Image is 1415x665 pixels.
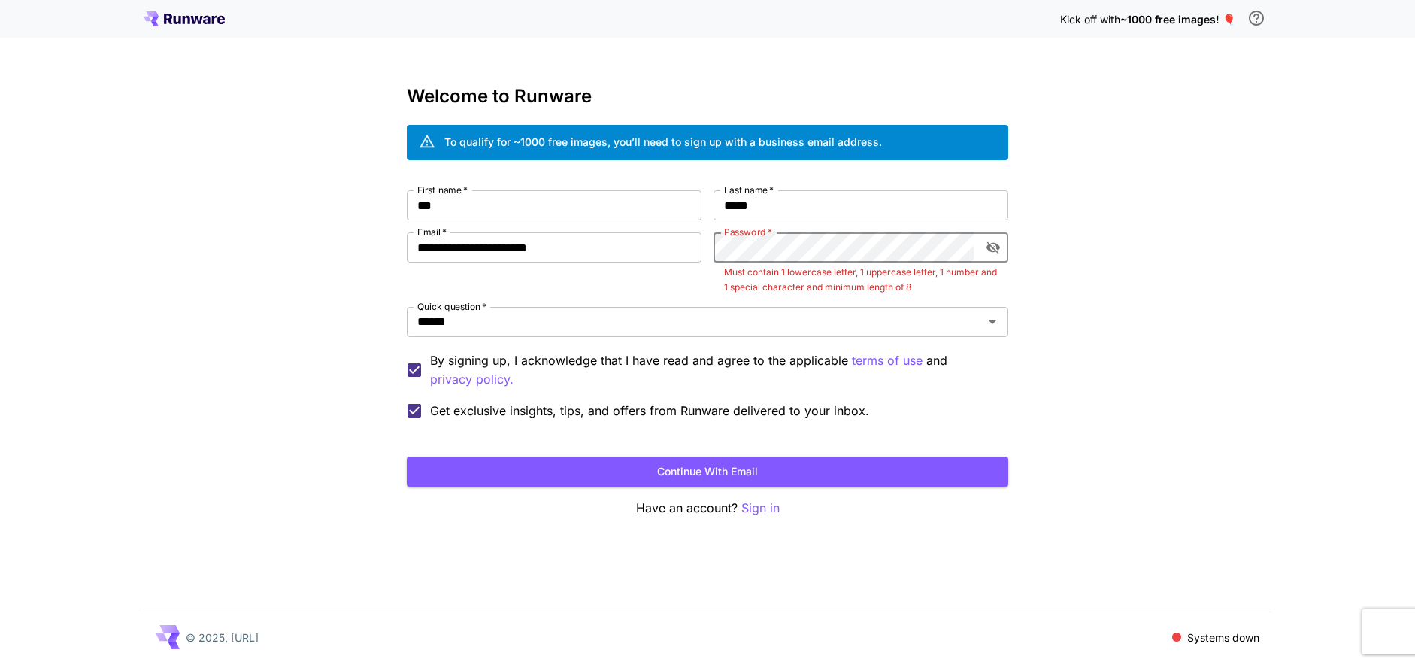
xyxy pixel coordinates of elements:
[741,499,780,518] button: Sign in
[852,351,923,370] button: By signing up, I acknowledge that I have read and agree to the applicable and privacy policy.
[724,265,998,295] p: Must contain 1 lowercase letter, 1 uppercase letter, 1 number and 1 special character and minimum...
[724,226,772,238] label: Password
[430,351,996,389] p: By signing up, I acknowledge that I have read and agree to the applicable and
[1120,13,1235,26] span: ~1000 free images! 🎈
[407,86,1008,107] h3: Welcome to Runware
[417,226,447,238] label: Email
[1241,3,1271,33] button: In order to qualify for free credit, you need to sign up with a business email address and click ...
[1187,630,1259,645] p: Systems down
[724,184,774,196] label: Last name
[982,311,1003,332] button: Open
[852,351,923,370] p: terms of use
[430,370,514,389] p: privacy policy.
[407,499,1008,518] p: Have an account?
[430,402,869,420] span: Get exclusive insights, tips, and offers from Runware delivered to your inbox.
[430,370,514,389] button: By signing up, I acknowledge that I have read and agree to the applicable terms of use and
[407,457,1008,487] button: Continue with email
[980,234,1007,261] button: toggle password visibility
[417,184,468,196] label: First name
[417,300,486,313] label: Quick question
[444,134,882,150] div: To qualify for ~1000 free images, you’ll need to sign up with a business email address.
[186,630,259,645] p: © 2025, [URL]
[1060,13,1120,26] span: Kick off with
